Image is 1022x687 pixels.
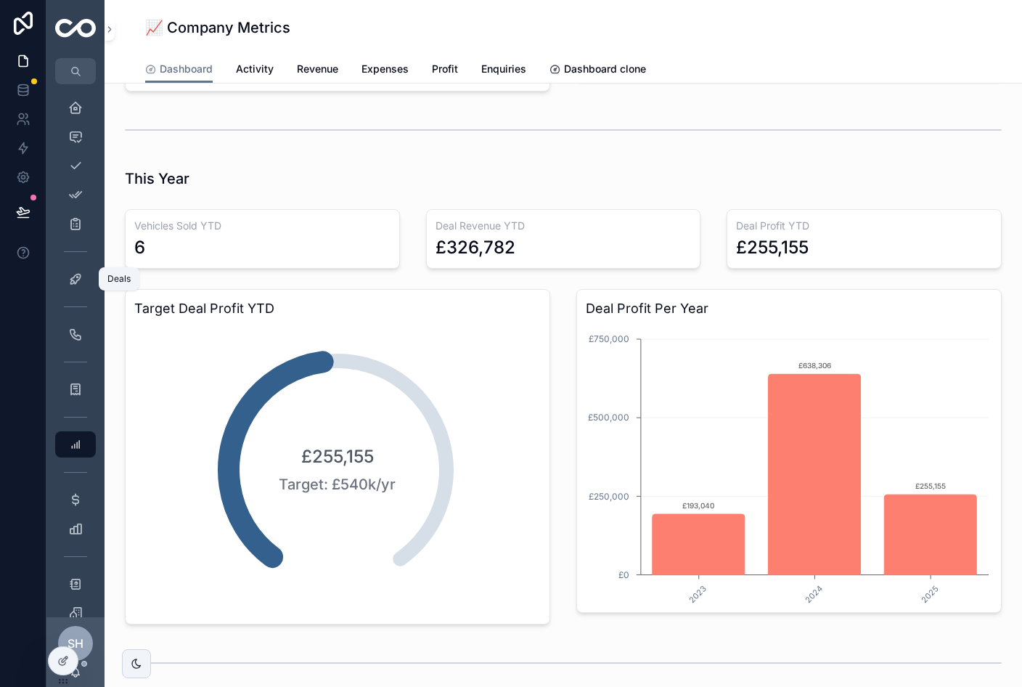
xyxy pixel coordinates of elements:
[919,583,941,605] text: 2025
[436,236,515,259] div: £326,782
[134,298,541,319] h3: Target Deal Profit YTD
[798,361,831,370] text: £638,306
[46,84,105,617] div: scrollable content
[432,56,458,85] a: Profit
[481,56,526,85] a: Enquiries
[618,569,629,580] tspan: £0
[915,481,946,490] text: £255,155
[125,168,189,189] h1: This Year
[160,62,213,76] span: Dashboard
[134,219,391,233] h3: Vehicles Sold YTD
[236,62,274,76] span: Activity
[432,62,458,76] span: Profit
[301,445,374,468] span: £255,155
[107,273,131,285] div: Deals
[736,236,809,259] div: £255,155
[55,19,96,40] img: App logo
[549,56,646,85] a: Dashboard clone
[236,56,274,85] a: Activity
[145,56,213,84] a: Dashboard
[361,62,409,76] span: Expenses
[589,491,629,502] tspan: £250,000
[687,583,708,605] text: 2023
[361,56,409,85] a: Expenses
[250,474,425,495] span: Target: £540k/yr
[134,236,145,259] div: 6
[803,583,825,605] text: 2024
[436,219,692,233] h3: Deal Revenue YTD
[564,62,646,76] span: Dashboard clone
[586,298,992,319] h3: Deal Profit Per Year
[481,62,526,76] span: Enquiries
[682,501,714,510] text: £193,040
[589,333,629,344] tspan: £750,000
[586,325,992,603] div: chart
[145,17,290,38] h1: 📈 Company Metrics
[736,219,992,233] h3: Deal Profit YTD
[68,635,83,652] span: SH
[588,412,629,423] tspan: £500,000
[297,62,338,76] span: Revenue
[297,56,338,85] a: Revenue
